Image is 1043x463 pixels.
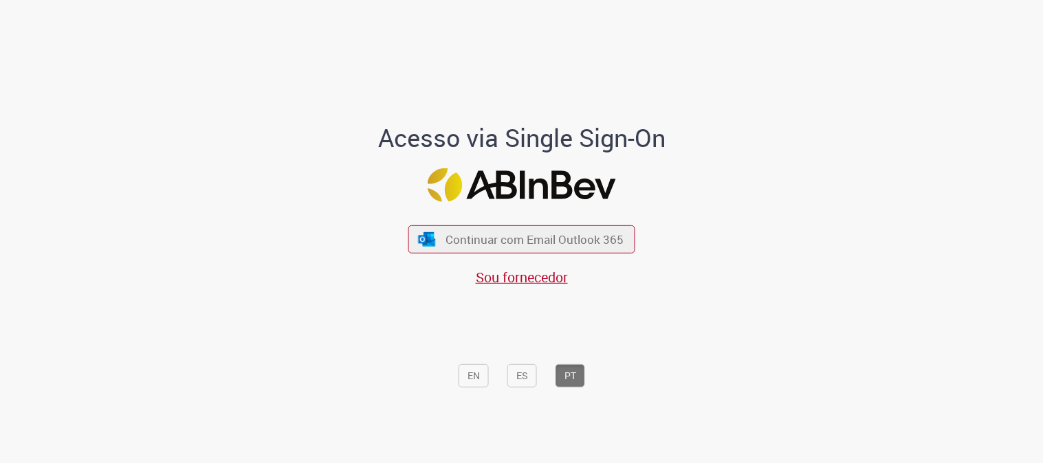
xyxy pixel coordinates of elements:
button: PT [556,364,585,387]
button: ES [507,364,537,387]
button: EN [459,364,489,387]
h1: Acesso via Single Sign-On [331,124,712,152]
a: Sou fornecedor [476,268,568,286]
img: ícone Azure/Microsoft 360 [417,231,436,246]
button: ícone Azure/Microsoft 360 Continuar com Email Outlook 365 [408,225,635,253]
span: Continuar com Email Outlook 365 [446,231,624,247]
img: Logo ABInBev [428,168,616,201]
